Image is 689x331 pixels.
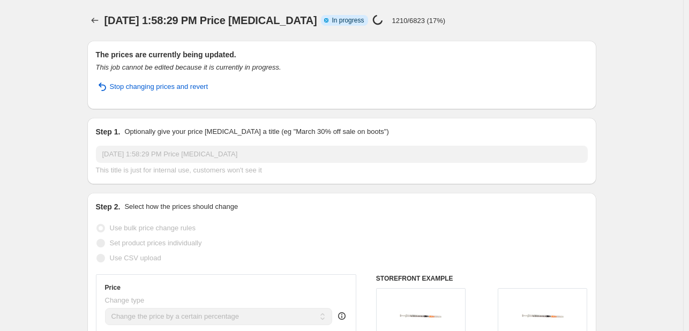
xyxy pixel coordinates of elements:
h2: Step 2. [96,201,121,212]
p: Optionally give your price [MEDICAL_DATA] a title (eg "March 30% off sale on boots") [124,126,388,137]
h2: Step 1. [96,126,121,137]
p: Select how the prices should change [124,201,238,212]
span: [DATE] 1:58:29 PM Price [MEDICAL_DATA] [104,14,317,26]
span: Set product prices individually [110,239,202,247]
h6: STOREFRONT EXAMPLE [376,274,588,283]
span: Use bulk price change rules [110,224,196,232]
span: Change type [105,296,145,304]
div: help [336,311,347,321]
span: Use CSV upload [110,254,161,262]
button: Stop changing prices and revert [89,78,215,95]
span: This title is just for internal use, customers won't see it [96,166,262,174]
p: 1210/6823 (17%) [392,17,445,25]
span: Stop changing prices and revert [110,81,208,92]
i: This job cannot be edited because it is currently in progress. [96,63,281,71]
h3: Price [105,283,121,292]
button: Price change jobs [87,13,102,28]
span: In progress [332,16,364,25]
input: 30% off holiday sale [96,146,588,163]
h2: The prices are currently being updated. [96,49,588,60]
